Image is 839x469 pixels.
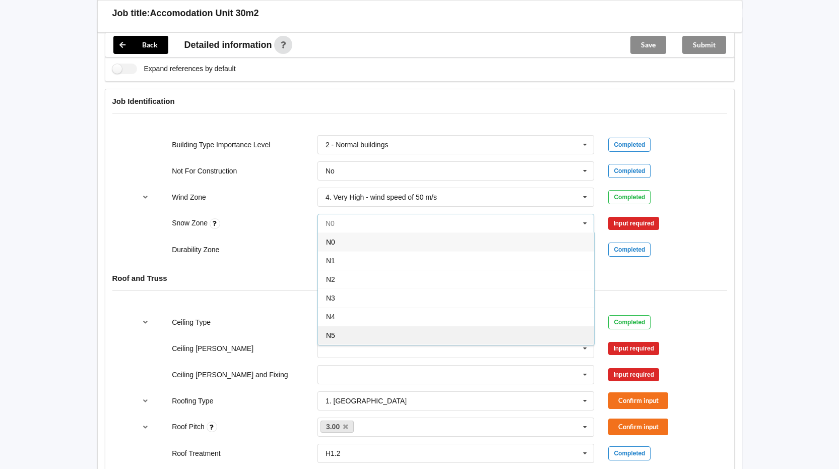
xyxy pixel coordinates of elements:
div: 2 - Normal buildings [326,141,389,148]
a: 3.00 [320,421,354,433]
span: N1 [326,257,335,265]
h4: Roof and Truss [112,273,727,283]
div: Completed [608,243,651,257]
div: Input required [608,342,659,355]
label: Building Type Importance Level [172,141,270,149]
div: Completed [608,315,651,329]
label: Durability Zone [172,246,219,254]
button: Confirm input [608,419,668,435]
h3: Job title: [112,8,150,19]
h4: Job Identification [112,96,727,106]
label: Ceiling [PERSON_NAME] and Fixing [172,371,288,379]
button: reference-toggle [136,313,155,331]
button: Confirm input [608,392,668,409]
div: H1.2 [326,450,341,457]
div: Completed [608,164,651,178]
span: N0 [326,238,335,246]
label: Expand references by default [112,64,236,74]
span: N4 [326,313,335,321]
div: Input required [608,368,659,381]
div: Completed [608,446,651,460]
div: 1. [GEOGRAPHIC_DATA] [326,397,407,404]
div: No [326,167,335,174]
div: Completed [608,138,651,152]
div: Input required [608,217,659,230]
button: reference-toggle [136,392,155,410]
label: Wind Zone [172,193,206,201]
button: reference-toggle [136,418,155,436]
span: N2 [326,275,335,283]
span: N5 [326,331,335,339]
button: reference-toggle [136,188,155,206]
h3: Accomodation Unit 30m2 [150,8,259,19]
label: Ceiling [PERSON_NAME] [172,344,253,353]
button: Back [113,36,168,54]
label: Ceiling Type [172,318,211,326]
div: Completed [608,190,651,204]
span: Detailed information [184,40,272,49]
div: 4. Very High - wind speed of 50 m/s [326,194,437,201]
label: Roof Pitch [172,423,206,431]
span: N3 [326,294,335,302]
label: Not For Construction [172,167,237,175]
label: Roofing Type [172,397,213,405]
label: Roof Treatment [172,449,221,457]
label: Snow Zone [172,219,210,227]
